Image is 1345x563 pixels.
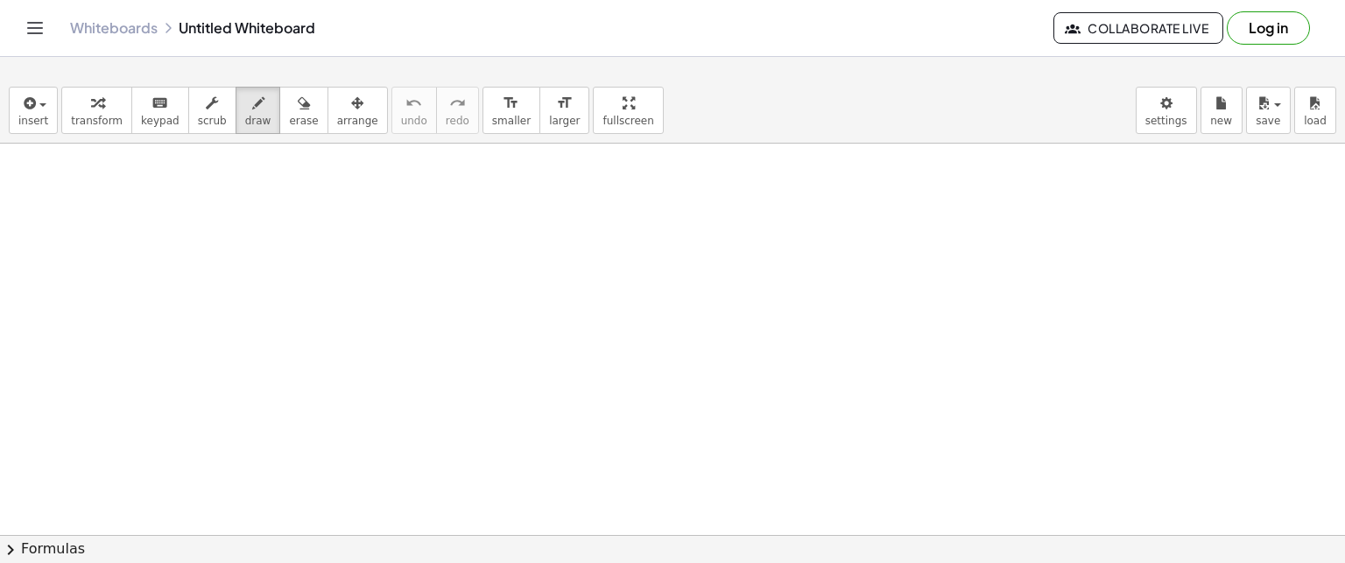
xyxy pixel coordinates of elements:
span: scrub [198,115,227,127]
i: redo [449,93,466,114]
span: load [1304,115,1327,127]
button: settings [1136,87,1197,134]
i: undo [405,93,422,114]
span: keypad [141,115,180,127]
button: transform [61,87,132,134]
button: Log in [1227,11,1310,45]
button: insert [9,87,58,134]
span: fullscreen [602,115,653,127]
a: Whiteboards [70,19,158,37]
button: draw [236,87,281,134]
button: format_sizesmaller [482,87,540,134]
span: insert [18,115,48,127]
span: new [1210,115,1232,127]
button: format_sizelarger [539,87,589,134]
button: save [1246,87,1291,134]
span: Collaborate Live [1068,20,1208,36]
i: keyboard [151,93,168,114]
span: redo [446,115,469,127]
button: keyboardkeypad [131,87,189,134]
button: redoredo [436,87,479,134]
span: arrange [337,115,378,127]
button: new [1201,87,1243,134]
button: arrange [327,87,388,134]
span: save [1256,115,1280,127]
span: settings [1145,115,1187,127]
span: transform [71,115,123,127]
button: erase [279,87,327,134]
button: undoundo [391,87,437,134]
button: load [1294,87,1336,134]
span: larger [549,115,580,127]
button: scrub [188,87,236,134]
i: format_size [503,93,519,114]
span: smaller [492,115,531,127]
span: draw [245,115,271,127]
button: fullscreen [593,87,663,134]
span: erase [289,115,318,127]
button: Toggle navigation [21,14,49,42]
i: format_size [556,93,573,114]
span: undo [401,115,427,127]
button: Collaborate Live [1053,12,1223,44]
